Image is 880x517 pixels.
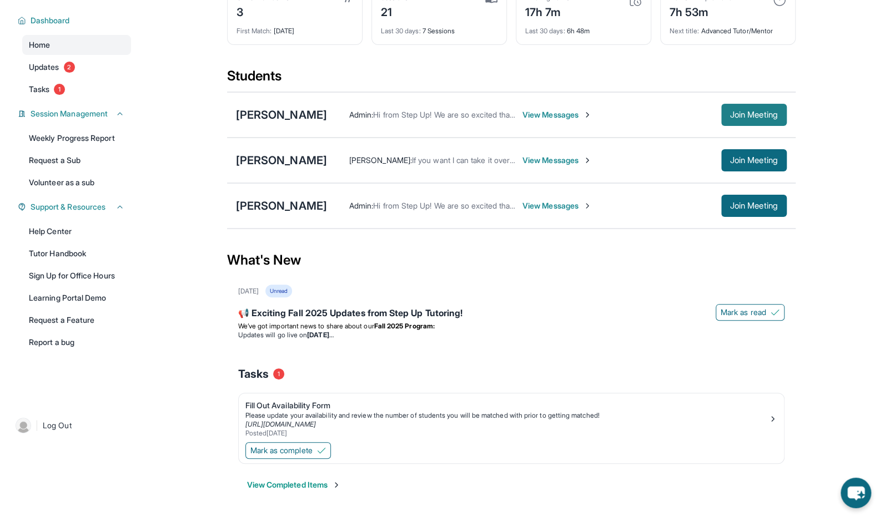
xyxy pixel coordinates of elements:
div: Fill Out Availability Form [245,400,768,411]
button: Mark as read [716,304,785,321]
div: [DATE] [238,287,259,296]
a: Weekly Progress Report [22,128,131,148]
span: [PERSON_NAME] : [349,155,412,165]
span: Mark as read [721,307,766,318]
span: 1 [273,368,284,379]
button: Support & Resources [26,201,124,212]
button: View Completed Items [247,479,341,490]
a: |Log Out [11,413,131,438]
div: What's New [227,236,796,285]
div: 6h 48m [525,20,642,36]
button: Join Meeting [721,195,787,217]
a: Updates2 [22,57,131,77]
a: [URL][DOMAIN_NAME] [245,420,316,428]
div: 7h 53m [670,2,736,20]
span: 1 [54,84,65,95]
a: Fill Out Availability FormPlease update your availability and review the number of students you w... [239,393,784,440]
button: Join Meeting [721,104,787,126]
div: Please update your availability and review the number of students you will be matched with prior ... [245,411,768,420]
div: [DATE] [237,20,353,36]
img: Mark as read [771,308,780,317]
span: Home [29,39,50,50]
span: Mark as complete [250,445,313,456]
span: Dashboard [31,15,70,26]
a: Request a Sub [22,150,131,170]
div: 17h 7m [525,2,570,20]
span: | [36,419,38,432]
span: Join Meeting [730,111,778,118]
img: Chevron-Right [583,201,592,210]
span: We’ve got important news to share about our [238,322,374,330]
button: Dashboard [26,15,124,26]
span: Log Out [43,420,72,431]
span: Tasks [29,84,49,95]
a: Learning Portal Demo [22,288,131,308]
img: Chevron-Right [583,110,592,119]
button: Join Meeting [721,149,787,171]
span: Last 30 days : [381,27,421,35]
div: [PERSON_NAME] [236,107,327,123]
a: Tasks1 [22,79,131,99]
a: Tutor Handbook [22,244,131,263]
span: 2 [64,62,75,73]
div: 3 [237,2,289,20]
img: user-img [16,418,31,433]
img: Chevron-Right [583,156,592,165]
span: Tasks [238,366,269,382]
img: Mark as complete [317,446,326,455]
div: 📢 Exciting Fall 2025 Updates from Step Up Tutoring! [238,306,785,322]
div: [PERSON_NAME] [236,153,327,168]
a: Home [22,35,131,55]
div: Advanced Tutor/Mentor [670,20,786,36]
span: View Messages [522,155,592,166]
button: Session Management [26,108,124,119]
span: Admin : [349,110,373,119]
div: Posted [DATE] [245,429,768,438]
span: View Messages [522,109,592,120]
li: Updates will go live on [238,331,785,339]
span: Join Meeting [730,157,778,164]
div: 7 Sessions [381,20,497,36]
a: Sign Up for Office Hours [22,266,131,286]
span: Last 30 days : [525,27,565,35]
div: Students [227,67,796,92]
a: Volunteer as a sub [22,173,131,192]
strong: Fall 2025 Program: [374,322,435,330]
span: Next title : [670,27,700,35]
div: [PERSON_NAME] [236,198,327,214]
span: Admin : [349,201,373,210]
button: chat-button [841,478,871,508]
span: First Match : [237,27,272,35]
div: 21 [381,2,409,20]
button: Mark as complete [245,442,331,459]
strong: [DATE] [307,331,333,339]
span: Support & Resources [31,201,105,212]
span: Session Management [31,108,108,119]
a: Request a Feature [22,310,131,330]
a: Report a bug [22,332,131,352]
span: Updates [29,62,59,73]
span: If you want I can take it over the weekend at any time of the day [412,155,636,165]
span: Join Meeting [730,202,778,209]
div: Unread [265,285,292,297]
span: View Messages [522,200,592,211]
a: Help Center [22,221,131,241]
